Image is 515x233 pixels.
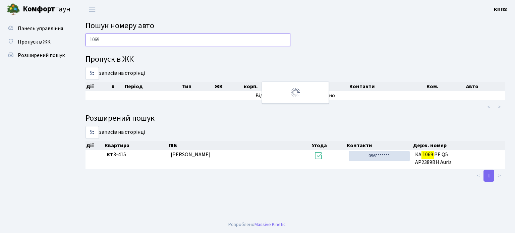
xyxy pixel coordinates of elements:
img: Обробка... [290,87,301,98]
th: Дії [85,141,104,150]
img: logo.png [7,3,20,16]
span: Таун [23,4,70,15]
th: Ком. [426,82,466,91]
select: записів на сторінці [85,67,99,80]
th: Авто [465,82,505,91]
th: Період [124,82,181,91]
th: Дії [85,82,111,91]
span: Пошук номеру авто [85,20,154,32]
span: 3-415 [107,151,165,159]
th: ПІБ [318,82,349,91]
th: Держ. номер [412,141,505,150]
th: # [111,82,124,91]
a: Розширений пошук [3,49,70,62]
a: КПП8 [494,5,507,13]
th: корп. [243,82,290,91]
b: Комфорт [23,4,55,14]
label: записів на сторінці [85,67,145,80]
a: Massive Kinetic [254,221,286,228]
b: КПП8 [494,6,507,13]
td: Відповідних записів не знайдено [85,91,505,100]
select: записів на сторінці [85,126,99,139]
th: Контакти [349,82,426,91]
th: Квартира [104,141,168,150]
h4: Розширений пошук [85,114,505,123]
input: Пошук [85,34,290,46]
button: Переключити навігацію [84,4,101,15]
h4: Пропуск в ЖК [85,55,505,64]
th: Контакти [346,141,412,150]
th: ПІБ [168,141,311,150]
div: Розроблено . [228,221,287,228]
span: Панель управління [18,25,63,32]
th: Угода [311,141,346,150]
span: [PERSON_NAME] [171,151,211,158]
th: ЖК [214,82,243,91]
span: Пропуск в ЖК [18,38,51,46]
label: записів на сторінці [85,126,145,139]
th: Тип [181,82,214,91]
mark: 1069 [421,150,434,159]
span: Розширений пошук [18,52,65,59]
span: KA PE Q5 АР2389ВН Auris [415,151,502,166]
a: 1 [483,170,494,182]
b: КТ [107,151,113,158]
a: Пропуск в ЖК [3,35,70,49]
a: Панель управління [3,22,70,35]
